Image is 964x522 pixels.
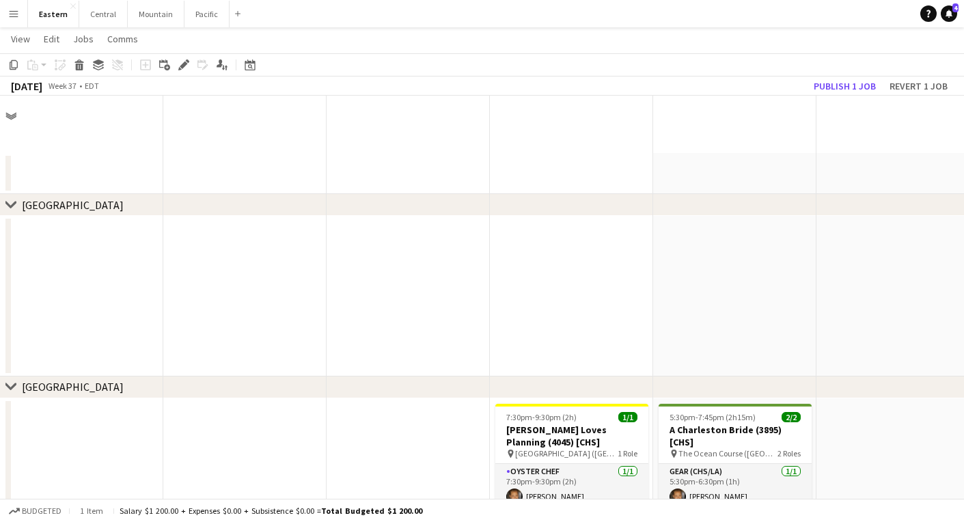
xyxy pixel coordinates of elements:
[28,1,79,27] button: Eastern
[515,448,618,458] span: [GEOGRAPHIC_DATA] ([GEOGRAPHIC_DATA], [GEOGRAPHIC_DATA])
[128,1,184,27] button: Mountain
[5,30,36,48] a: View
[120,506,422,516] div: Salary $1 200.00 + Expenses $0.00 + Subsistence $0.00 =
[11,79,42,93] div: [DATE]
[22,380,124,394] div: [GEOGRAPHIC_DATA]
[941,5,957,22] a: 4
[68,30,99,48] a: Jobs
[506,412,577,422] span: 7:30pm-9:30pm (2h)
[952,3,959,12] span: 4
[45,81,79,91] span: Week 37
[22,198,124,212] div: [GEOGRAPHIC_DATA]
[7,504,64,519] button: Budgeted
[808,77,881,95] button: Publish 1 job
[102,30,143,48] a: Comms
[38,30,65,48] a: Edit
[777,448,801,458] span: 2 Roles
[22,506,61,516] span: Budgeted
[618,448,637,458] span: 1 Role
[678,448,777,458] span: The Ocean Course ([GEOGRAPHIC_DATA], [GEOGRAPHIC_DATA])
[495,424,648,448] h3: [PERSON_NAME] Loves Planning (4045) [CHS]
[884,77,953,95] button: Revert 1 job
[184,1,230,27] button: Pacific
[782,412,801,422] span: 2/2
[670,412,756,422] span: 5:30pm-7:45pm (2h15m)
[659,464,812,510] app-card-role: Gear (CHS/LA)1/15:30pm-6:30pm (1h)[PERSON_NAME]
[618,412,637,422] span: 1/1
[495,464,648,510] app-card-role: Oyster Chef1/17:30pm-9:30pm (2h)[PERSON_NAME]
[85,81,99,91] div: EDT
[107,33,138,45] span: Comms
[75,506,108,516] span: 1 item
[73,33,94,45] span: Jobs
[79,1,128,27] button: Central
[495,404,648,510] app-job-card: 7:30pm-9:30pm (2h)1/1[PERSON_NAME] Loves Planning (4045) [CHS] [GEOGRAPHIC_DATA] ([GEOGRAPHIC_DAT...
[321,506,422,516] span: Total Budgeted $1 200.00
[11,33,30,45] span: View
[659,424,812,448] h3: A Charleston Bride (3895) [CHS]
[44,33,59,45] span: Edit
